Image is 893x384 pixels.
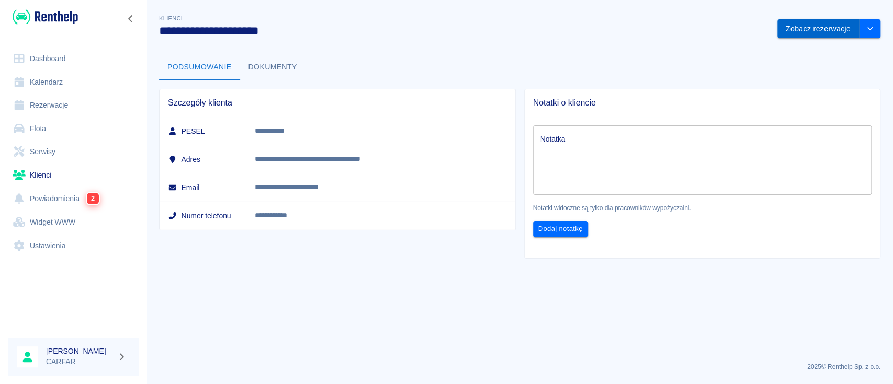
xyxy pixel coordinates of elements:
[8,234,139,258] a: Ustawienia
[8,117,139,141] a: Flota
[533,221,588,237] button: Dodaj notatkę
[533,203,872,213] p: Notatki widoczne są tylko dla pracowników wypożyczalni.
[860,19,880,39] button: drop-down
[168,126,238,136] h6: PESEL
[168,182,238,193] h6: Email
[8,47,139,71] a: Dashboard
[533,98,872,108] span: Notatki o kliencie
[159,15,183,21] span: Klienci
[123,12,139,26] button: Zwiń nawigację
[87,193,99,204] span: 2
[46,356,113,367] p: CARFAR
[168,98,507,108] span: Szczegóły klienta
[159,362,880,371] p: 2025 © Renthelp Sp. z o.o.
[159,55,240,80] button: Podsumowanie
[8,164,139,187] a: Klienci
[8,140,139,164] a: Serwisy
[8,8,78,26] a: Renthelp logo
[8,211,139,234] a: Widget WWW
[777,19,860,39] button: Zobacz rezerwacje
[8,94,139,117] a: Rezerwacje
[240,55,306,80] button: Dokumenty
[8,71,139,94] a: Kalendarz
[46,346,113,356] h6: [PERSON_NAME]
[168,211,238,221] h6: Numer telefonu
[168,154,238,165] h6: Adres
[8,187,139,211] a: Powiadomienia2
[13,8,78,26] img: Renthelp logo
